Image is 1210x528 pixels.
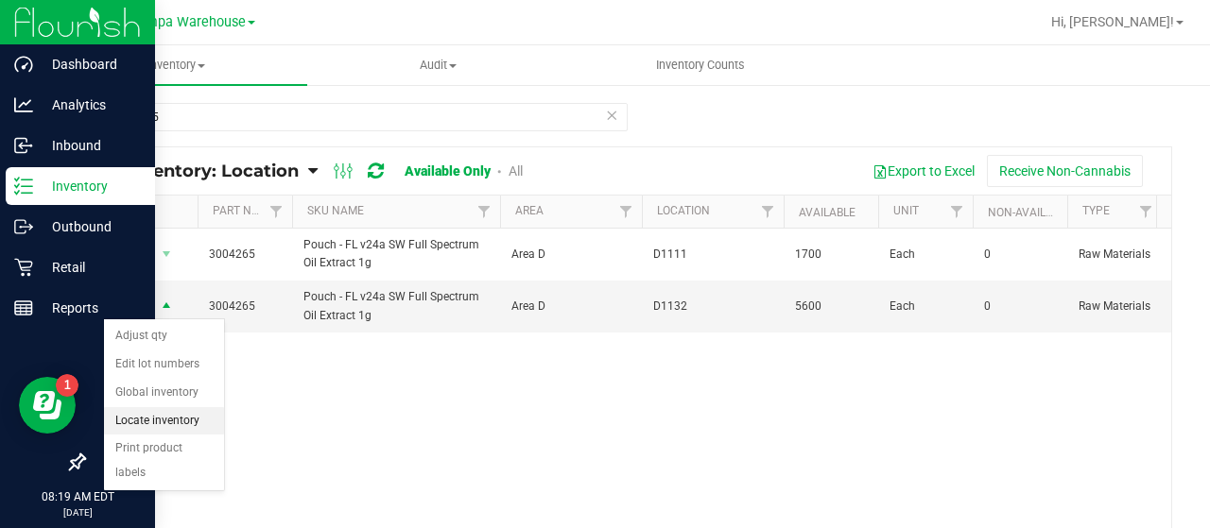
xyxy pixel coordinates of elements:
[1051,14,1174,29] span: Hi, [PERSON_NAME]!
[104,407,224,435] li: Locate inventory
[33,53,147,76] p: Dashboard
[1079,298,1150,315] span: Raw Materials
[569,45,831,85] a: Inventory Counts
[98,161,299,181] span: All Inventory: Location
[19,377,76,434] iframe: Resource center
[83,103,628,131] input: Search Item Name, Retail Display Name, SKU, Part Number...
[984,246,1056,264] span: 0
[1082,204,1110,217] a: Type
[1131,196,1162,228] a: Filter
[33,175,147,197] p: Inventory
[104,322,224,350] li: Adjust qty
[33,134,147,157] p: Inbound
[14,258,33,277] inline-svg: Retail
[14,298,33,317] inline-svg: Reports
[890,298,961,315] span: Each
[14,136,33,155] inline-svg: Inbound
[799,206,856,219] a: Available
[213,204,288,217] a: Part Number
[509,163,523,179] a: All
[988,206,1072,219] a: Non-Available
[511,246,631,264] span: Area D
[405,163,491,179] a: Available Only
[9,488,147,505] p: 08:19 AM EDT
[631,57,770,74] span: Inventory Counts
[752,196,784,228] a: Filter
[45,57,307,74] span: Inventory
[987,155,1143,187] button: Receive Non-Cannabis
[45,45,307,85] a: Inventory
[860,155,987,187] button: Export to Excel
[33,94,147,116] p: Analytics
[261,196,292,228] a: Filter
[155,294,179,320] span: select
[9,505,147,519] p: [DATE]
[893,204,919,217] a: Unit
[1079,246,1150,264] span: Raw Materials
[890,246,961,264] span: Each
[984,298,1056,315] span: 0
[611,196,642,228] a: Filter
[209,246,281,264] span: 3004265
[155,241,179,267] span: select
[130,14,246,30] span: Tampa Warehouse
[14,217,33,236] inline-svg: Outbound
[515,204,544,217] a: Area
[14,55,33,74] inline-svg: Dashboard
[104,379,224,407] li: Global inventory
[104,434,224,486] li: Print product labels
[511,298,631,315] span: Area D
[653,246,772,264] span: D1111
[795,246,867,264] span: 1700
[98,161,308,181] a: All Inventory: Location
[308,57,568,74] span: Audit
[104,350,224,379] li: Edit lot numbers
[56,374,78,397] iframe: Resource center unread badge
[209,298,281,315] span: 3004265
[657,204,710,217] a: Location
[33,256,147,279] p: Retail
[605,103,618,128] span: Clear
[14,177,33,196] inline-svg: Inventory
[33,297,147,319] p: Reports
[942,196,973,228] a: Filter
[795,298,867,315] span: 5600
[33,215,147,238] p: Outbound
[653,298,772,315] span: D1132
[307,45,569,85] a: Audit
[469,196,500,228] a: Filter
[303,288,489,324] span: Pouch - FL v24a SW Full Spectrum Oil Extract 1g
[14,95,33,114] inline-svg: Analytics
[307,204,364,217] a: SKU Name
[303,236,489,272] span: Pouch - FL v24a SW Full Spectrum Oil Extract 1g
